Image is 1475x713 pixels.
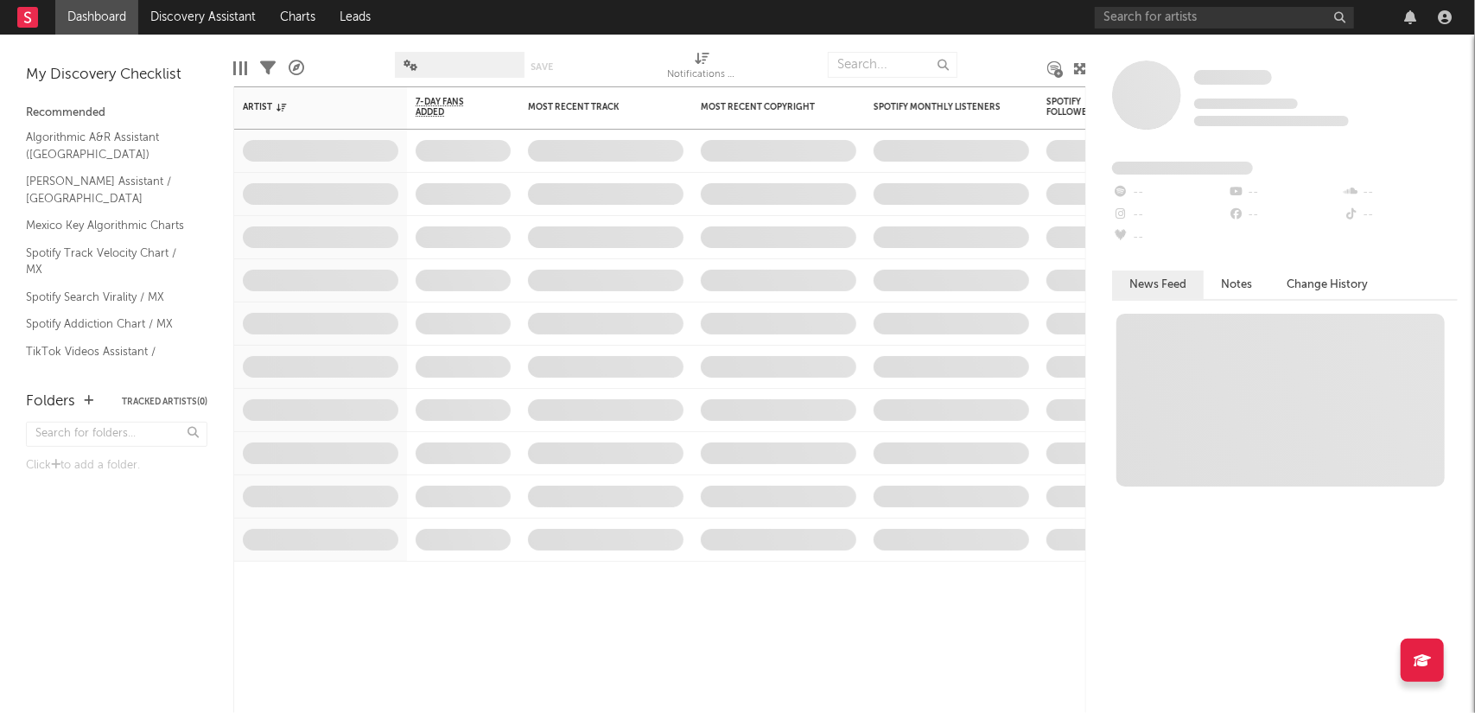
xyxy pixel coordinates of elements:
[1194,99,1298,109] span: Tracking Since: [DATE]
[122,398,207,406] button: Tracked Artists(0)
[1269,271,1385,299] button: Change History
[528,102,658,112] div: Most Recent Track
[26,65,207,86] div: My Discovery Checklist
[1343,204,1458,226] div: --
[26,422,207,447] input: Search for folders...
[1194,70,1272,85] span: Some Artist
[26,128,190,163] a: Algorithmic A&R Assistant ([GEOGRAPHIC_DATA])
[1112,271,1204,299] button: News Feed
[1095,7,1354,29] input: Search for artists
[26,103,207,124] div: Recommended
[233,43,247,93] div: Edit Columns
[1112,226,1227,249] div: --
[668,43,737,93] div: Notifications (Artist)
[828,52,957,78] input: Search...
[668,65,737,86] div: Notifications (Artist)
[1204,271,1269,299] button: Notes
[1227,204,1342,226] div: --
[1046,97,1107,118] div: Spotify Followers
[26,288,190,307] a: Spotify Search Virality / MX
[1343,181,1458,204] div: --
[531,62,553,72] button: Save
[874,102,1003,112] div: Spotify Monthly Listeners
[243,102,372,112] div: Artist
[1112,204,1227,226] div: --
[289,43,304,93] div: A&R Pipeline
[260,43,276,93] div: Filters
[1227,181,1342,204] div: --
[26,172,190,207] a: [PERSON_NAME] Assistant / [GEOGRAPHIC_DATA]
[26,315,190,334] a: Spotify Addiction Chart / MX
[1112,181,1227,204] div: --
[26,392,75,412] div: Folders
[26,342,190,378] a: TikTok Videos Assistant / [GEOGRAPHIC_DATA]
[1194,69,1272,86] a: Some Artist
[26,216,190,235] a: Mexico Key Algorithmic Charts
[1194,116,1349,126] span: 0 fans last week
[26,244,190,279] a: Spotify Track Velocity Chart / MX
[1112,162,1253,175] span: Fans Added by Platform
[701,102,830,112] div: Most Recent Copyright
[416,97,485,118] span: 7-Day Fans Added
[26,455,207,476] div: Click to add a folder.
